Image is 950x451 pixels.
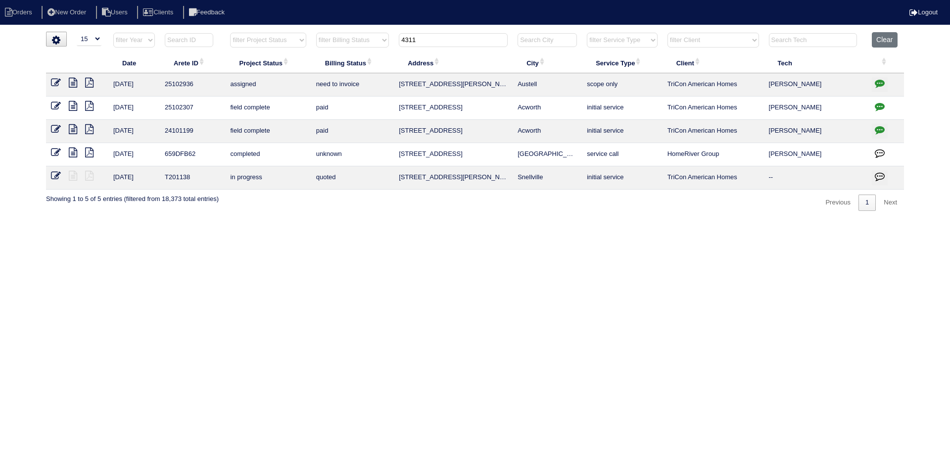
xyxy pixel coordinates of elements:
th: Billing Status: activate to sort column ascending [311,52,394,73]
th: Tech [764,52,867,73]
td: TriCon American Homes [663,97,764,120]
li: Clients [137,6,181,19]
td: assigned [225,73,311,97]
button: Clear [872,32,897,48]
td: need to invoice [311,73,394,97]
td: in progress [225,166,311,190]
td: -- [764,166,867,190]
td: [PERSON_NAME] [764,73,867,97]
td: [STREET_ADDRESS][PERSON_NAME] [394,73,513,97]
td: [PERSON_NAME] [764,143,867,166]
a: Next [877,195,904,211]
td: quoted [311,166,394,190]
td: paid [311,120,394,143]
a: New Order [42,8,94,16]
td: [STREET_ADDRESS] [394,143,513,166]
td: 25102307 [160,97,225,120]
li: Feedback [183,6,233,19]
td: paid [311,97,394,120]
td: [STREET_ADDRESS] [394,120,513,143]
td: initial service [582,166,662,190]
th: Client: activate to sort column ascending [663,52,764,73]
input: Search Tech [769,33,857,47]
td: [STREET_ADDRESS] [394,97,513,120]
td: Austell [513,73,582,97]
td: initial service [582,120,662,143]
a: Previous [818,195,857,211]
td: field complete [225,120,311,143]
td: completed [225,143,311,166]
td: [PERSON_NAME] [764,120,867,143]
td: [DATE] [108,73,160,97]
th: Address: activate to sort column ascending [394,52,513,73]
td: [PERSON_NAME] [764,97,867,120]
li: New Order [42,6,94,19]
td: [DATE] [108,97,160,120]
td: [STREET_ADDRESS][PERSON_NAME] [394,166,513,190]
td: initial service [582,97,662,120]
th: : activate to sort column ascending [867,52,904,73]
a: Logout [909,8,938,16]
div: Showing 1 to 5 of 5 entries (filtered from 18,373 total entries) [46,190,219,203]
th: Service Type: activate to sort column ascending [582,52,662,73]
td: unknown [311,143,394,166]
td: Acworth [513,120,582,143]
td: [DATE] [108,166,160,190]
td: TriCon American Homes [663,166,764,190]
td: Acworth [513,97,582,120]
td: HomeRiver Group [663,143,764,166]
a: Users [96,8,136,16]
td: 659DFB62 [160,143,225,166]
input: Search City [518,33,577,47]
th: Project Status: activate to sort column ascending [225,52,311,73]
td: TriCon American Homes [663,120,764,143]
td: service call [582,143,662,166]
th: Arete ID: activate to sort column ascending [160,52,225,73]
td: field complete [225,97,311,120]
a: 1 [858,195,876,211]
td: [DATE] [108,143,160,166]
td: TriCon American Homes [663,73,764,97]
input: Search ID [165,33,213,47]
td: [GEOGRAPHIC_DATA] [513,143,582,166]
a: Clients [137,8,181,16]
td: [DATE] [108,120,160,143]
li: Users [96,6,136,19]
input: Search Address [399,33,508,47]
td: 24101199 [160,120,225,143]
td: Snellville [513,166,582,190]
td: 25102936 [160,73,225,97]
td: scope only [582,73,662,97]
th: Date [108,52,160,73]
td: T201138 [160,166,225,190]
th: City: activate to sort column ascending [513,52,582,73]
